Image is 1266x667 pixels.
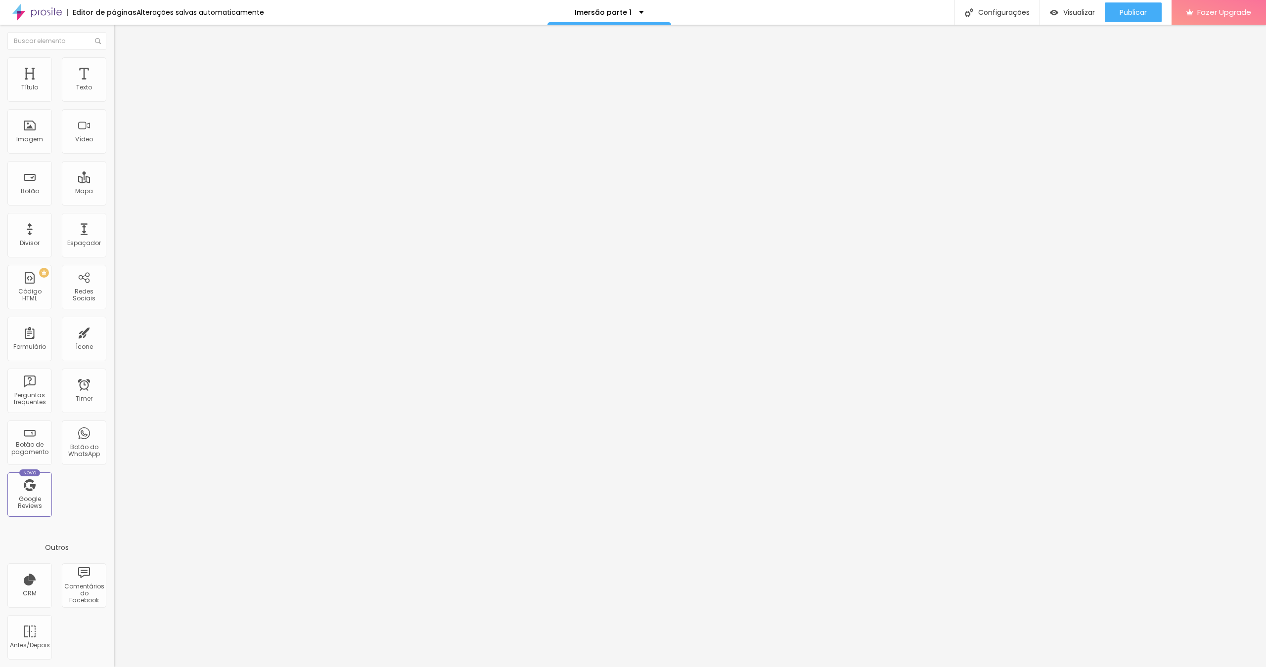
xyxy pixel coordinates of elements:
div: Título [21,84,38,91]
button: Publicar [1105,2,1162,22]
button: Visualizar [1040,2,1105,22]
div: Redes Sociais [64,288,103,302]
div: Vídeo [75,136,93,143]
div: Botão [21,188,39,195]
p: Imersão parte 1 [575,9,632,16]
div: Google Reviews [10,496,49,510]
span: Fazer Upgrade [1197,8,1251,16]
div: Botão do WhatsApp [64,444,103,458]
img: Icone [95,38,101,44]
div: Texto [76,84,92,91]
div: Editor de páginas [67,9,136,16]
div: Timer [76,395,92,402]
div: Perguntas frequentes [10,392,49,406]
input: Buscar elemento [7,32,106,50]
div: Mapa [75,188,93,195]
div: Espaçador [67,240,101,247]
span: Visualizar [1063,8,1095,16]
div: Novo [19,469,41,476]
span: Publicar [1120,8,1147,16]
div: Alterações salvas automaticamente [136,9,264,16]
div: Código HTML [10,288,49,302]
img: Icone [965,8,973,17]
div: CRM [23,590,37,597]
iframe: Editor [114,25,1266,667]
div: Botão de pagamento [10,441,49,456]
div: Imagem [16,136,43,143]
div: Ícone [76,343,93,350]
div: Comentários do Facebook [64,583,103,604]
div: Antes/Depois [10,642,49,649]
img: view-1.svg [1050,8,1058,17]
div: Formulário [13,343,46,350]
div: Divisor [20,240,40,247]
